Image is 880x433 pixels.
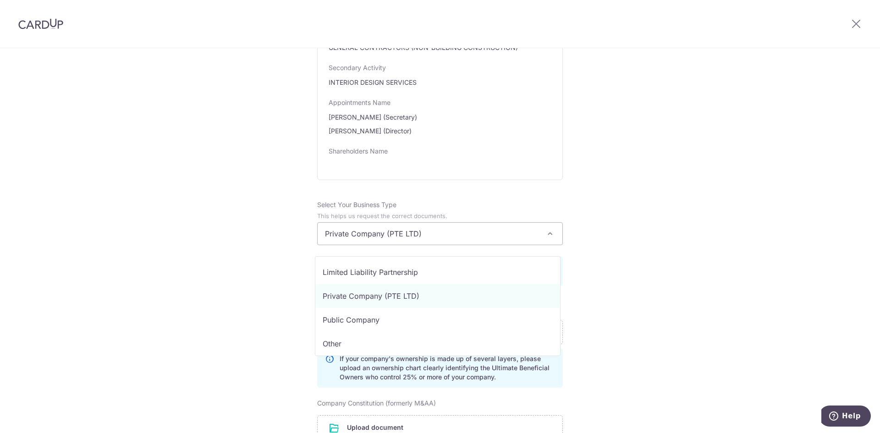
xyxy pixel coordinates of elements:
label: Select Your Business Type [317,200,396,209]
li: Private Company (PTE LTD) [315,284,560,308]
li: Public Company [315,308,560,332]
small: This helps us request the correct documents. [317,213,447,219]
span: Private Company (PTE LTD) [318,223,562,245]
li: Limited Liability Partnership [315,260,560,284]
p: If your company's ownership is made up of several layers, please upload an ownership chart clearl... [340,354,555,382]
img: CardUp [18,18,63,29]
span: Private Company (PTE LTD) [317,222,563,245]
label: Company Constitution (formerly M&AA) [317,399,436,408]
iframe: Opens a widget where you can find more information [821,406,871,428]
li: Other [315,332,560,356]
